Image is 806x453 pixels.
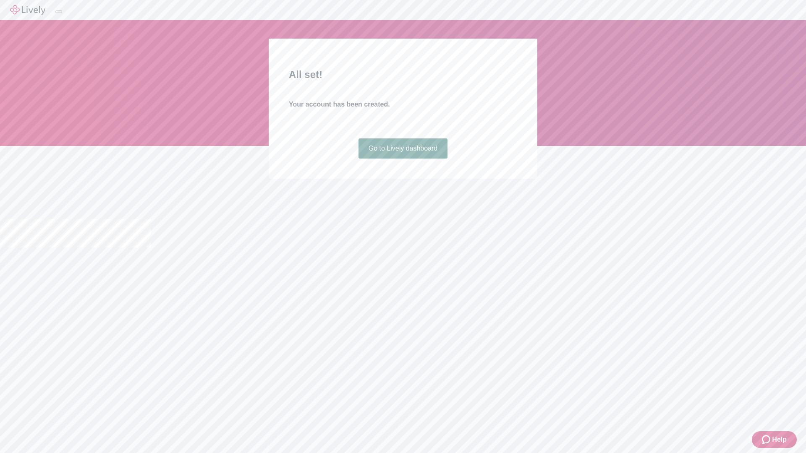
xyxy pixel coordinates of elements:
[289,67,517,82] h2: All set!
[762,435,772,445] svg: Zendesk support icon
[10,5,45,15] img: Lively
[359,138,448,159] a: Go to Lively dashboard
[55,10,62,13] button: Log out
[752,431,797,448] button: Zendesk support iconHelp
[772,435,787,445] span: Help
[289,99,517,109] h4: Your account has been created.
